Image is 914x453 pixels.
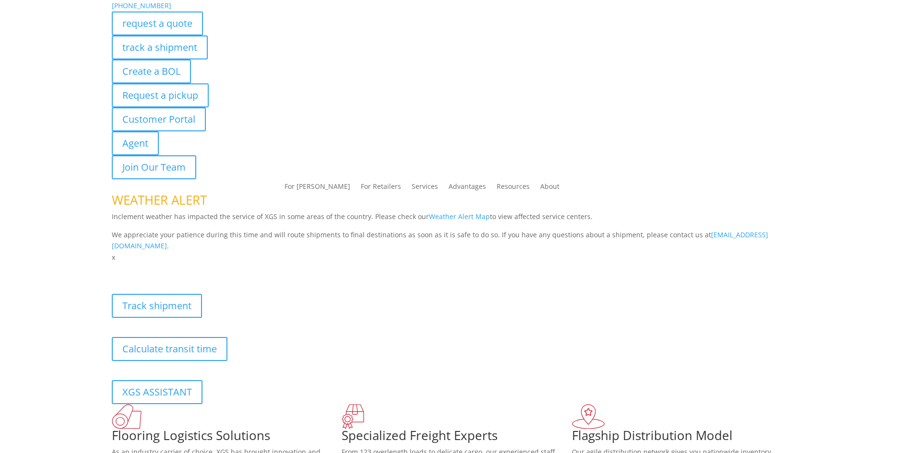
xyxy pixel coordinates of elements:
a: track a shipment [112,35,208,59]
b: Visibility, transparency, and control for your entire supply chain. [112,265,326,274]
a: For [PERSON_NAME] [285,183,350,194]
a: For Retailers [361,183,401,194]
a: request a quote [112,12,203,35]
a: Create a BOL [112,59,191,83]
a: Calculate transit time [112,337,227,361]
a: XGS ASSISTANT [112,380,202,404]
a: Services [412,183,438,194]
img: xgs-icon-total-supply-chain-intelligence-red [112,404,142,429]
a: Agent [112,131,159,155]
p: Inclement weather has impacted the service of XGS in some areas of the country. Please check our ... [112,211,803,229]
h1: Flagship Distribution Model [572,429,802,446]
h1: Specialized Freight Experts [342,429,572,446]
img: xgs-icon-flagship-distribution-model-red [572,404,605,429]
a: Advantages [449,183,486,194]
p: We appreciate your patience during this time and will route shipments to final destinations as so... [112,229,803,252]
a: Track shipment [112,294,202,318]
img: xgs-icon-focused-on-flooring-red [342,404,364,429]
a: About [540,183,559,194]
a: Weather Alert Map [429,212,490,221]
p: x [112,252,803,263]
a: [PHONE_NUMBER] [112,1,171,10]
a: Customer Portal [112,107,206,131]
span: WEATHER ALERT [112,191,207,209]
a: Request a pickup [112,83,209,107]
a: Join Our Team [112,155,196,179]
h1: Flooring Logistics Solutions [112,429,342,446]
a: Resources [497,183,530,194]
